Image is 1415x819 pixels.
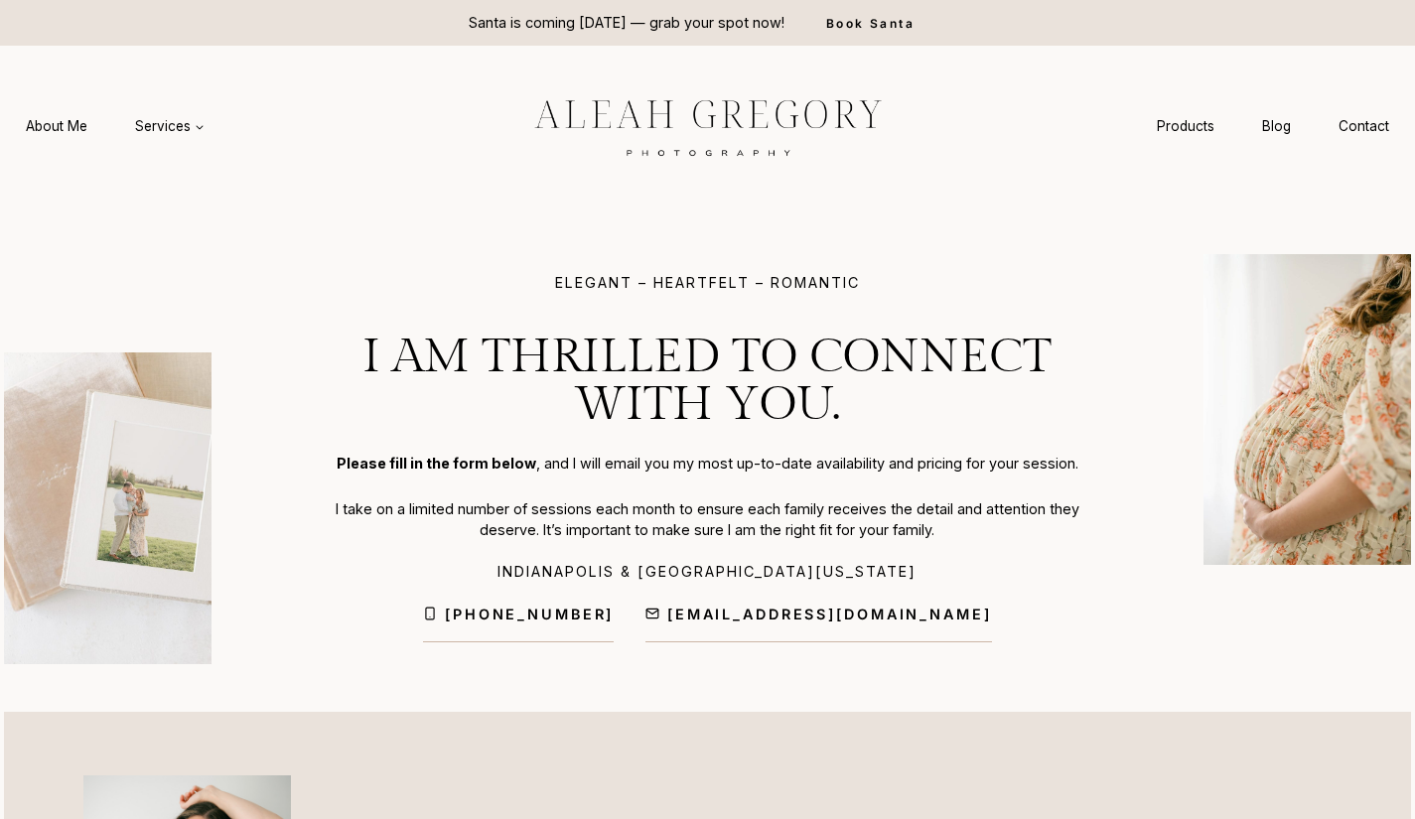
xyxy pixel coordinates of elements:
nav: Primary Navigation [2,108,228,145]
p: Santa is coming [DATE] — grab your spot now! [469,12,784,34]
img: aleah gregory logo [485,84,931,168]
strong: Please fill in the form below [337,455,536,472]
img: Elegant photo album featuring a family outdoors [4,352,212,663]
h5: INDIANAPOLIS & [GEOGRAPHIC_DATA][US_STATE] [423,565,991,595]
nav: Secondary Navigation [1133,108,1413,145]
a: Services [111,108,228,145]
a: Products [1133,108,1238,145]
p: I take on a limited number of sessions each month to ensure each family receives the detail and a... [323,498,1093,541]
span: [PHONE_NUMBER] [445,603,614,625]
p: , and I will email you my most up-to-date availability and pricing for your session. [323,453,1093,475]
a: About Me [2,108,111,145]
h1: i am thrilled to connect with you. [323,334,1093,429]
span: Services [135,116,205,136]
img: Pregnant woman in floral dress holding belly. [1203,254,1411,565]
a: Contact [1315,108,1413,145]
h5: ELEGANT – HEARTFELT – ROMANTIC [555,276,860,290]
a: [EMAIL_ADDRESS][DOMAIN_NAME] [645,603,991,642]
span: [EMAIL_ADDRESS][DOMAIN_NAME] [667,603,992,625]
a: Blog [1238,108,1315,145]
